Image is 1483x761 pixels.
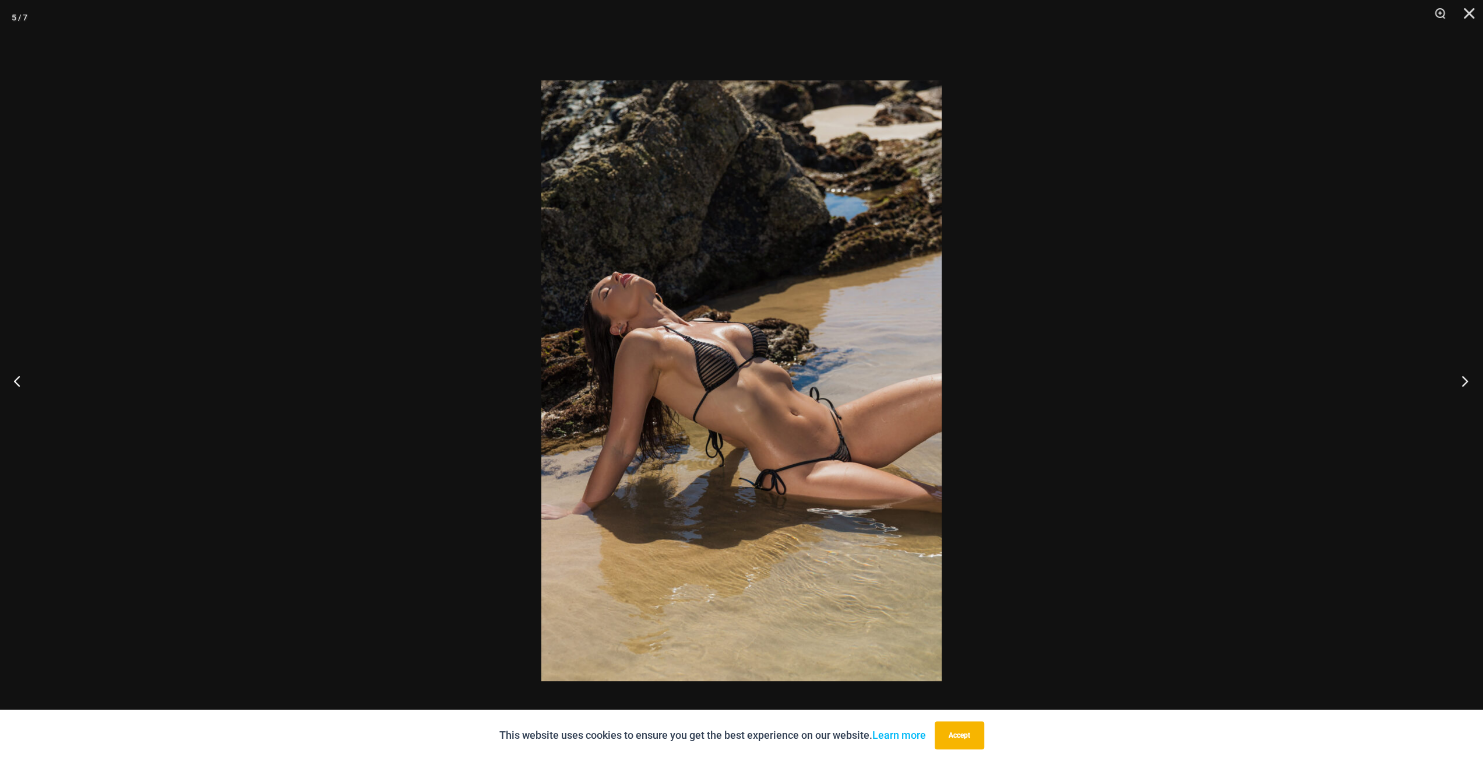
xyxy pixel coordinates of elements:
button: Next [1439,352,1483,410]
button: Accept [935,721,984,749]
img: Tide Lines Black 308 Tri Top 480 Micro 07 [541,80,942,681]
div: 5 / 7 [12,9,27,26]
p: This website uses cookies to ensure you get the best experience on our website. [499,727,926,744]
a: Learn more [872,729,926,741]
